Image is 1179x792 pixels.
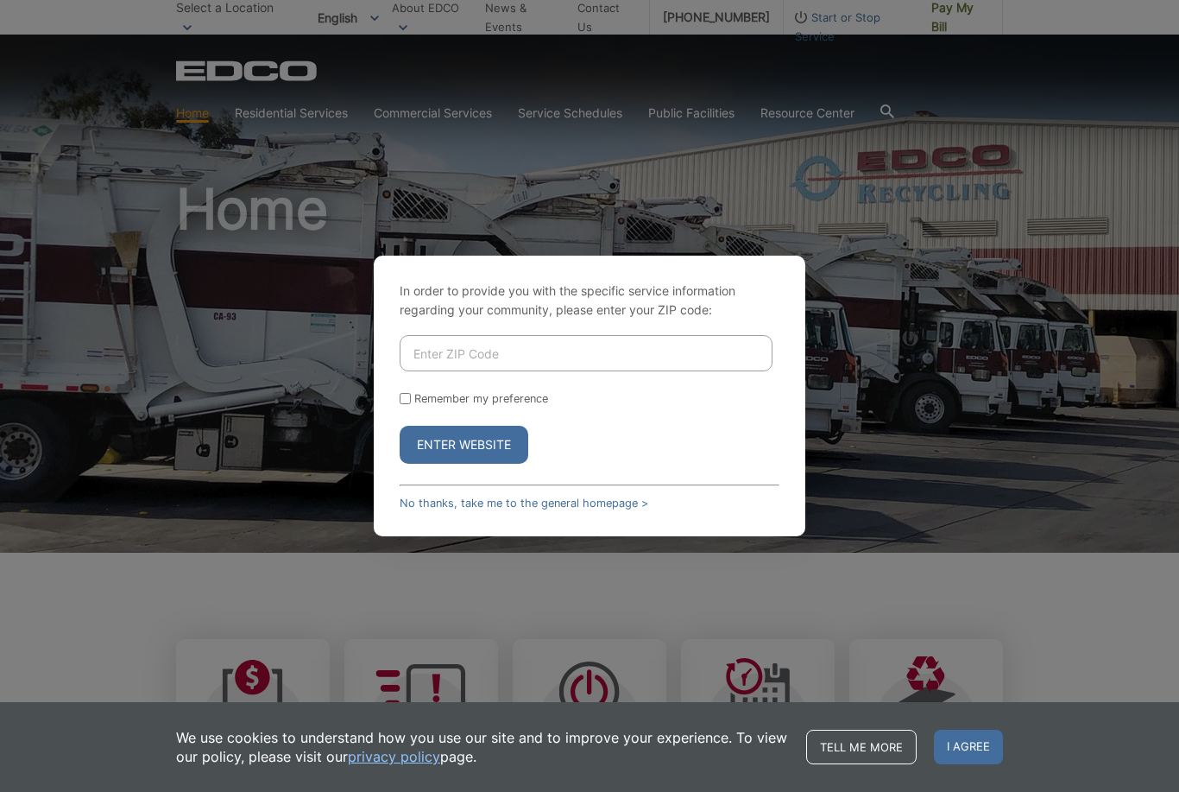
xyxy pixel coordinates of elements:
a: Tell me more [806,730,917,764]
span: I agree [934,730,1003,764]
a: privacy policy [348,747,440,766]
p: We use cookies to understand how you use our site and to improve your experience. To view our pol... [176,728,789,766]
label: Remember my preference [414,392,548,405]
p: In order to provide you with the specific service information regarding your community, please en... [400,282,779,320]
a: No thanks, take me to the general homepage > [400,497,648,510]
button: Enter Website [400,426,528,464]
input: Enter ZIP Code [400,335,772,371]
